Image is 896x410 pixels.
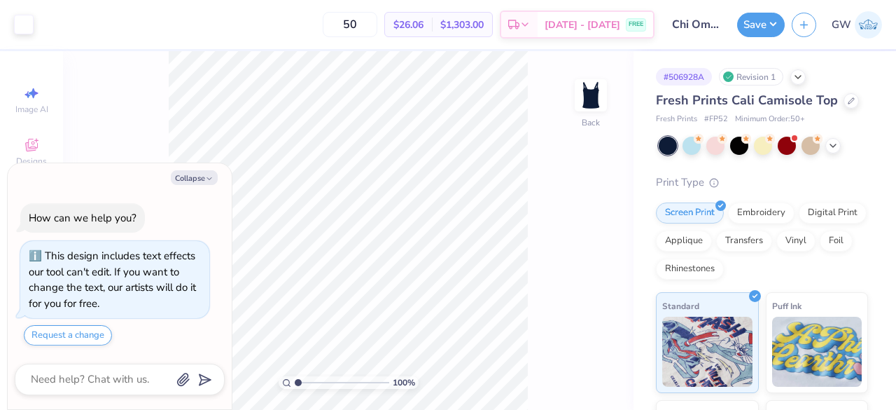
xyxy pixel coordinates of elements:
[662,317,752,387] img: Standard
[16,156,47,167] span: Designs
[772,299,801,313] span: Puff Ink
[582,116,600,129] div: Back
[855,11,882,39] img: Gabriella White
[656,259,724,280] div: Rhinestones
[24,325,112,346] button: Request a change
[629,20,643,29] span: FREE
[29,249,196,310] div: This design includes text effects our tool can't edit. If you want to change the text, our artist...
[656,175,868,191] div: Print Type
[656,231,712,252] div: Applique
[799,203,867,224] div: Digital Print
[393,18,423,32] span: $26.06
[15,104,48,115] span: Image AI
[656,114,697,125] span: Fresh Prints
[661,11,730,39] input: Untitled Design
[393,376,415,389] span: 100 %
[656,203,724,224] div: Screen Print
[662,299,699,313] span: Standard
[716,231,772,252] div: Transfers
[29,211,136,225] div: How can we help you?
[656,92,838,109] span: Fresh Prints Cali Camisole Top
[323,12,377,37] input: – –
[728,203,794,224] div: Embroidery
[735,114,805,125] span: Minimum Order: 50 +
[719,68,783,86] div: Revision 1
[820,231,853,252] div: Foil
[776,231,815,252] div: Vinyl
[545,18,620,32] span: [DATE] - [DATE]
[832,11,882,39] a: GW
[704,114,728,125] span: # FP52
[656,68,712,86] div: # 506928A
[577,81,605,109] img: Back
[440,18,484,32] span: $1,303.00
[737,13,785,37] button: Save
[772,317,862,387] img: Puff Ink
[171,170,218,185] button: Collapse
[832,17,851,33] span: GW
